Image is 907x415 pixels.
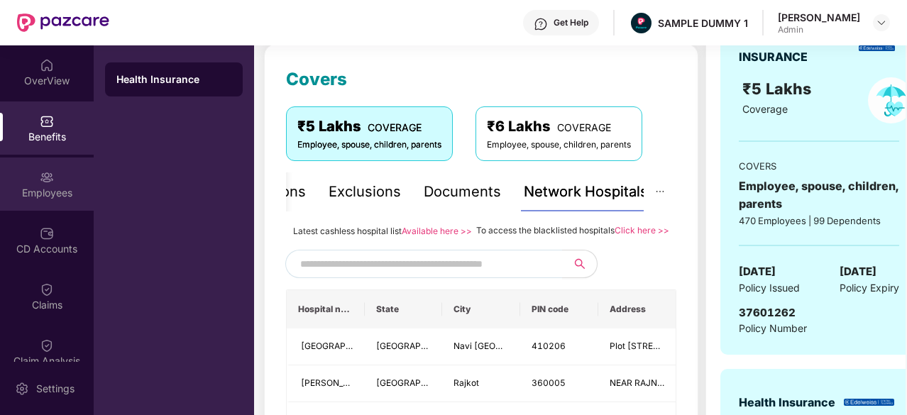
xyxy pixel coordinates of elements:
[442,365,520,402] td: Rajkot
[40,338,54,353] img: svg+xml;base64,PHN2ZyBpZD0iQ2xhaW0iIHhtbG5zPSJodHRwOi8vd3d3LnczLm9yZy8yMDAwL3N2ZyIgd2lkdGg9IjIwIi...
[739,263,776,280] span: [DATE]
[116,72,231,87] div: Health Insurance
[524,181,648,203] div: Network Hospitals
[442,328,520,365] td: Navi Mumbai
[287,365,365,402] td: Netradeep Maxivision Eye Hospitals Pvt Ltd
[615,225,669,236] a: Click here >>
[554,17,588,28] div: Get Help
[365,328,443,365] td: Maharashtra
[520,290,598,328] th: PIN code
[286,69,347,89] span: Covers
[739,31,854,66] div: GROUP HEALTH INSURANCE
[742,79,815,98] span: ₹5 Lakhs
[424,181,501,203] div: Documents
[287,290,365,328] th: Hospital name
[562,250,598,278] button: search
[739,214,899,228] div: 470 Employees | 99 Dependents
[376,377,465,388] span: [GEOGRAPHIC_DATA]
[739,280,800,296] span: Policy Issued
[365,290,443,328] th: State
[442,290,520,328] th: City
[287,328,365,365] td: NIRAMAY HOSPITAL
[40,282,54,297] img: svg+xml;base64,PHN2ZyBpZD0iQ2xhaW0iIHhtbG5zPSJodHRwOi8vd3d3LnczLm9yZy8yMDAwL3N2ZyIgd2lkdGg9IjIwIi...
[644,172,676,211] button: ellipsis
[368,121,422,133] span: COVERAGE
[487,116,631,138] div: ₹6 Lakhs
[476,225,615,236] span: To access the blacklisted hospitals
[739,159,899,173] div: COVERS
[402,226,472,236] a: Available here >>
[610,341,781,351] span: Plot [STREET_ADDRESS][PERSON_NAME]
[453,341,563,351] span: Navi [GEOGRAPHIC_DATA]
[631,13,652,33] img: Pazcare_Alternative_logo-01-01.png
[532,341,566,351] span: 410206
[40,114,54,128] img: svg+xml;base64,PHN2ZyBpZD0iQmVuZWZpdHMiIHhtbG5zPSJodHRwOi8vd3d3LnczLm9yZy8yMDAwL3N2ZyIgd2lkdGg9Ij...
[778,24,860,35] div: Admin
[453,377,479,388] span: Rajkot
[876,17,887,28] img: svg+xml;base64,PHN2ZyBpZD0iRHJvcGRvd24tMzJ4MzIiIHhtbG5zPSJodHRwOi8vd3d3LnczLm9yZy8yMDAwL3N2ZyIgd2...
[40,226,54,240] img: svg+xml;base64,PHN2ZyBpZD0iQ0RfQWNjb3VudHMiIGRhdGEtbmFtZT0iQ0QgQWNjb3VudHMiIHhtbG5zPSJodHRwOi8vd3...
[739,306,796,319] span: 37601262
[658,16,748,30] div: SAMPLE DUMMY 1
[534,17,548,31] img: svg+xml;base64,PHN2ZyBpZD0iSGVscC0zMngzMiIgeG1sbnM9Imh0dHA6Ly93d3cudzMub3JnLzIwMDAvc3ZnIiB3aWR0aD...
[562,258,597,270] span: search
[778,11,860,24] div: [PERSON_NAME]
[301,377,458,388] span: [PERSON_NAME] Eye Hospitals Pvt Ltd
[329,181,401,203] div: Exclusions
[598,290,676,328] th: Address
[742,103,788,115] span: Coverage
[840,280,899,296] span: Policy Expiry
[598,365,676,402] td: NEAR RAJNAGAR CHOWK NANA MUVA MAIN ROAD, BESIDE SURYAMUKHI HANUMAN TEMPLE
[298,304,353,315] span: Hospital name
[840,263,876,280] span: [DATE]
[844,399,894,406] img: insurerLogo
[859,45,895,51] img: insurerLogo
[739,322,807,334] span: Policy Number
[40,58,54,72] img: svg+xml;base64,PHN2ZyBpZD0iSG9tZSIgeG1sbnM9Imh0dHA6Ly93d3cudzMub3JnLzIwMDAvc3ZnIiB3aWR0aD0iMjAiIG...
[297,138,441,152] div: Employee, spouse, children, parents
[655,187,665,197] span: ellipsis
[297,116,441,138] div: ₹5 Lakhs
[293,226,402,236] span: Latest cashless hospital list
[598,328,676,365] td: Plot 148 Middle class housing society, VB Phadke Road
[40,170,54,184] img: svg+xml;base64,PHN2ZyBpZD0iRW1wbG95ZWVzIiB4bWxucz0iaHR0cDovL3d3dy53My5vcmcvMjAwMC9zdmciIHdpZHRoPS...
[739,394,835,411] div: Health Insurance
[739,177,899,213] div: Employee, spouse, children, parents
[487,138,631,152] div: Employee, spouse, children, parents
[32,382,79,396] div: Settings
[17,13,109,32] img: New Pazcare Logo
[557,121,611,133] span: COVERAGE
[532,377,566,388] span: 360005
[365,365,443,402] td: Gujarat
[610,304,665,315] span: Address
[15,382,29,396] img: svg+xml;base64,PHN2ZyBpZD0iU2V0dGluZy0yMHgyMCIgeG1sbnM9Imh0dHA6Ly93d3cudzMub3JnLzIwMDAvc3ZnIiB3aW...
[376,341,465,351] span: [GEOGRAPHIC_DATA]
[301,341,390,351] span: [GEOGRAPHIC_DATA]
